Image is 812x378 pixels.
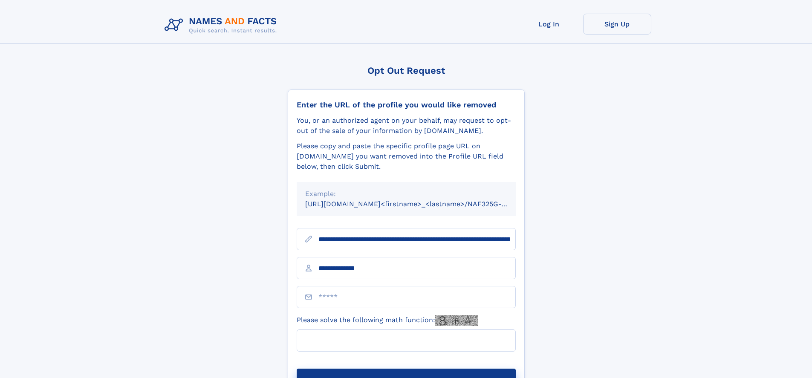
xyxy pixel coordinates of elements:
div: Opt Out Request [288,65,525,76]
img: Logo Names and Facts [161,14,284,37]
div: Example: [305,189,507,199]
label: Please solve the following math function: [297,315,478,326]
a: Log In [515,14,583,35]
a: Sign Up [583,14,651,35]
div: You, or an authorized agent on your behalf, may request to opt-out of the sale of your informatio... [297,115,516,136]
div: Please copy and paste the specific profile page URL on [DOMAIN_NAME] you want removed into the Pr... [297,141,516,172]
div: Enter the URL of the profile you would like removed [297,100,516,110]
small: [URL][DOMAIN_NAME]<firstname>_<lastname>/NAF325G-xxxxxxxx [305,200,532,208]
